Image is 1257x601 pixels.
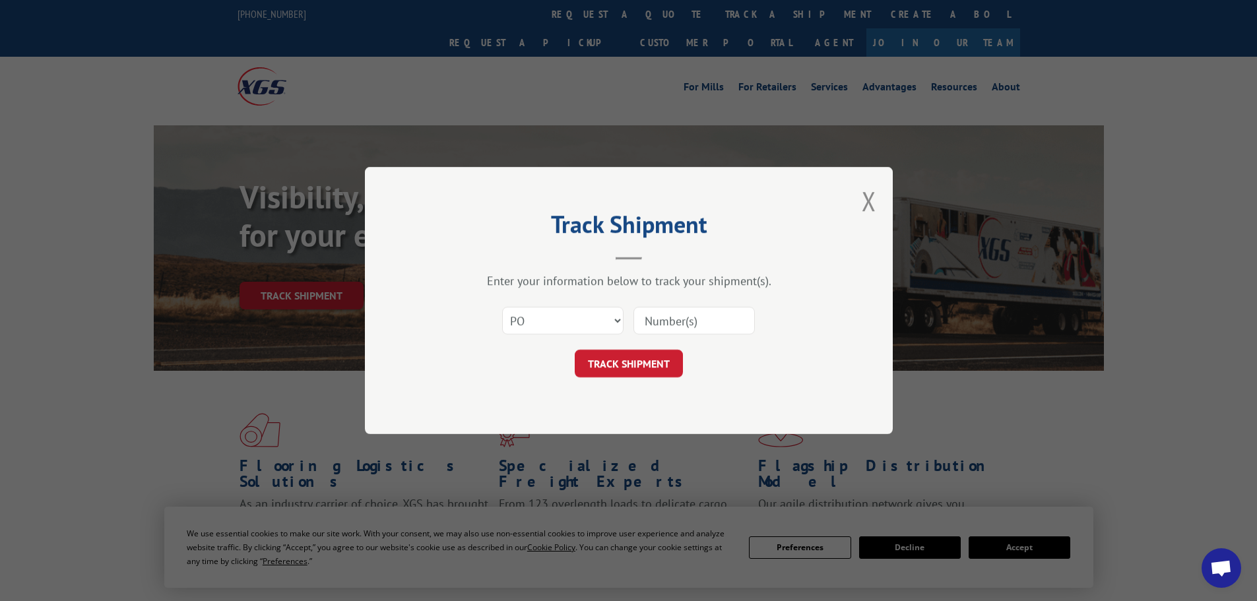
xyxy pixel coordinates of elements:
div: Enter your information below to track your shipment(s). [431,273,827,288]
button: TRACK SHIPMENT [575,350,683,377]
input: Number(s) [633,307,755,334]
a: Open chat [1202,548,1241,588]
h2: Track Shipment [431,215,827,240]
button: Close modal [862,183,876,218]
